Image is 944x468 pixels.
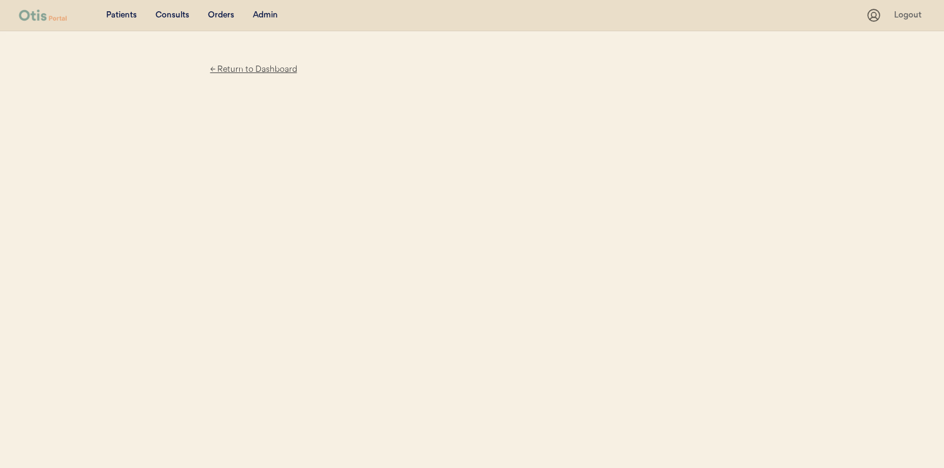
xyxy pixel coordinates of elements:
[894,9,925,22] div: Logout
[253,9,278,22] div: Admin
[106,9,137,22] div: Patients
[208,9,234,22] div: Orders
[155,9,189,22] div: Consults
[207,62,300,77] div: ← Return to Dashboard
